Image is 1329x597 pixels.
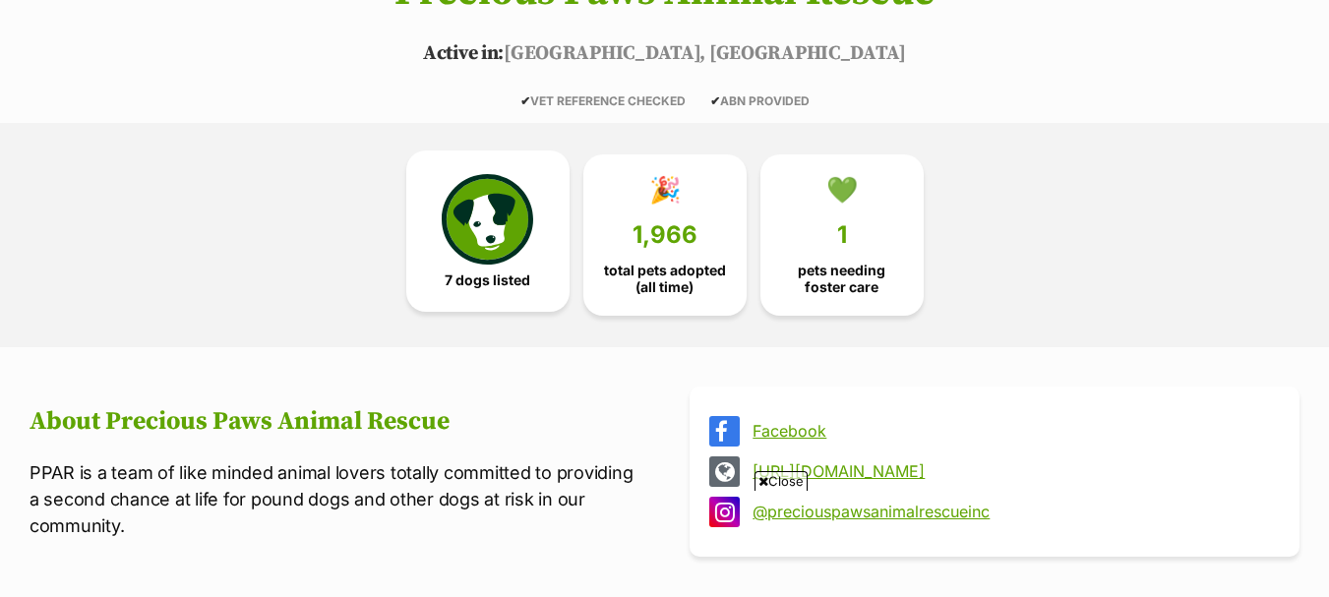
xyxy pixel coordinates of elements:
[633,221,697,249] span: 1,966
[753,422,1272,440] a: Facebook
[826,175,858,205] div: 💚
[406,150,570,312] a: 7 dogs listed
[423,41,504,66] span: Active in:
[30,459,639,539] p: PPAR is a team of like minded animal lovers totally committed to providing a second chance at lif...
[649,175,681,205] div: 🎉
[583,154,747,316] a: 🎉 1,966 total pets adopted (all time)
[760,154,924,316] a: 💚 1 pets needing foster care
[600,263,730,294] span: total pets adopted (all time)
[30,407,639,437] h2: About Precious Paws Animal Rescue
[755,471,808,491] span: Close
[710,93,720,108] icon: ✔
[837,221,847,249] span: 1
[307,499,1023,587] iframe: Advertisement
[753,462,1272,480] a: [URL][DOMAIN_NAME]
[777,263,907,294] span: pets needing foster care
[520,93,530,108] icon: ✔
[442,174,532,265] img: petrescue-icon-eee76f85a60ef55c4a1927667547b313a7c0e82042636edf73dce9c88f694885.svg
[445,272,530,288] span: 7 dogs listed
[520,93,686,108] span: VET REFERENCE CHECKED
[710,93,810,108] span: ABN PROVIDED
